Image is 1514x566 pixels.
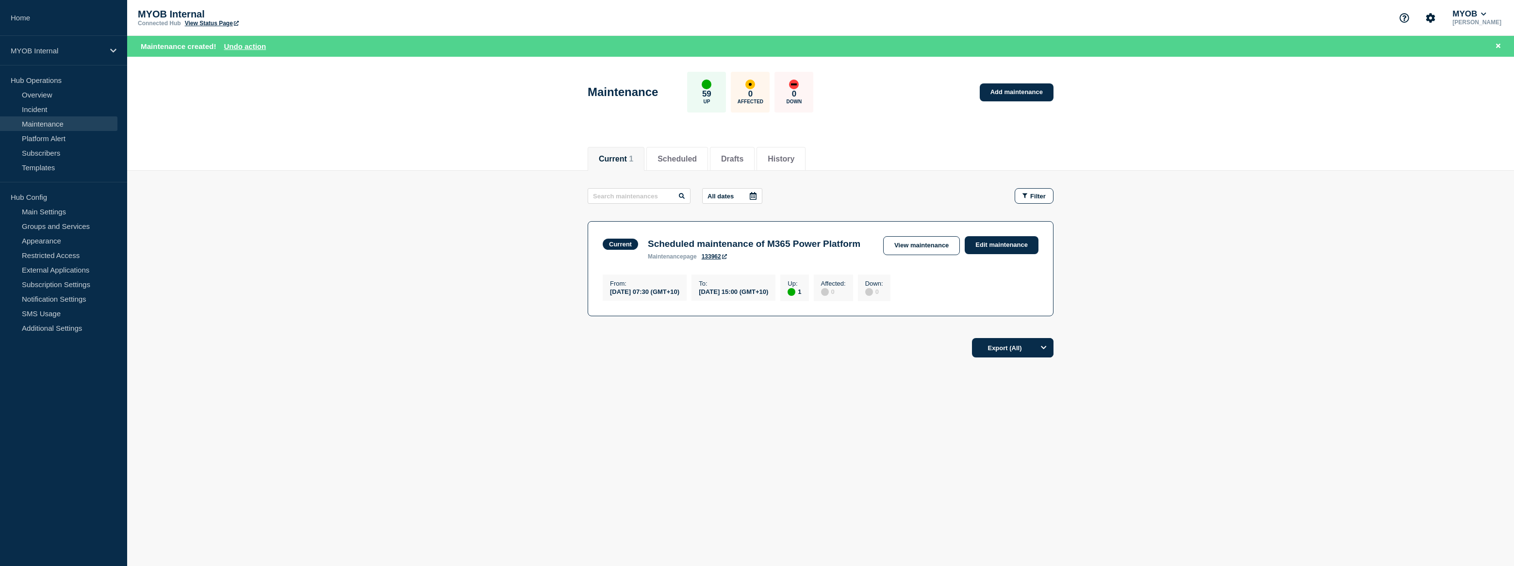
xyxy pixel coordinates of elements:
[865,288,873,296] div: disabled
[648,253,683,260] span: maintenance
[699,287,768,295] div: [DATE] 15:00 (GMT+10)
[865,287,883,296] div: 0
[588,188,691,204] input: Search maintenances
[648,239,860,249] h3: Scheduled maintenance of M365 Power Platform
[883,236,960,255] a: View maintenance
[141,42,216,50] span: Maintenance created!
[224,42,266,50] button: Undo action
[821,280,846,287] p: Affected :
[1450,9,1488,19] button: MYOB
[865,280,883,287] p: Down :
[745,80,755,89] div: affected
[629,155,633,163] span: 1
[610,287,679,295] div: [DATE] 07:30 (GMT+10)
[703,99,710,104] p: Up
[821,287,846,296] div: 0
[1420,8,1441,28] button: Account settings
[789,80,799,89] div: down
[972,338,1053,357] button: Export (All)
[185,20,239,27] a: View Status Page
[138,9,332,20] p: MYOB Internal
[748,89,753,99] p: 0
[708,193,734,200] p: All dates
[699,280,768,287] p: To :
[788,280,801,287] p: Up :
[658,155,697,163] button: Scheduled
[1030,193,1046,200] span: Filter
[609,241,632,248] div: Current
[768,155,794,163] button: History
[11,47,104,55] p: MYOB Internal
[1015,188,1053,204] button: Filter
[821,288,829,296] div: disabled
[588,85,658,99] h1: Maintenance
[1450,19,1503,26] p: [PERSON_NAME]
[599,155,633,163] button: Current 1
[787,99,802,104] p: Down
[788,288,795,296] div: up
[980,83,1053,101] a: Add maintenance
[1034,338,1053,357] button: Options
[1394,8,1415,28] button: Support
[648,253,697,260] p: page
[738,99,763,104] p: Affected
[702,89,711,99] p: 59
[721,155,743,163] button: Drafts
[788,287,801,296] div: 1
[138,20,181,27] p: Connected Hub
[702,188,762,204] button: All dates
[792,89,796,99] p: 0
[610,280,679,287] p: From :
[702,253,727,260] a: 133962
[965,236,1038,254] a: Edit maintenance
[702,80,711,89] div: up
